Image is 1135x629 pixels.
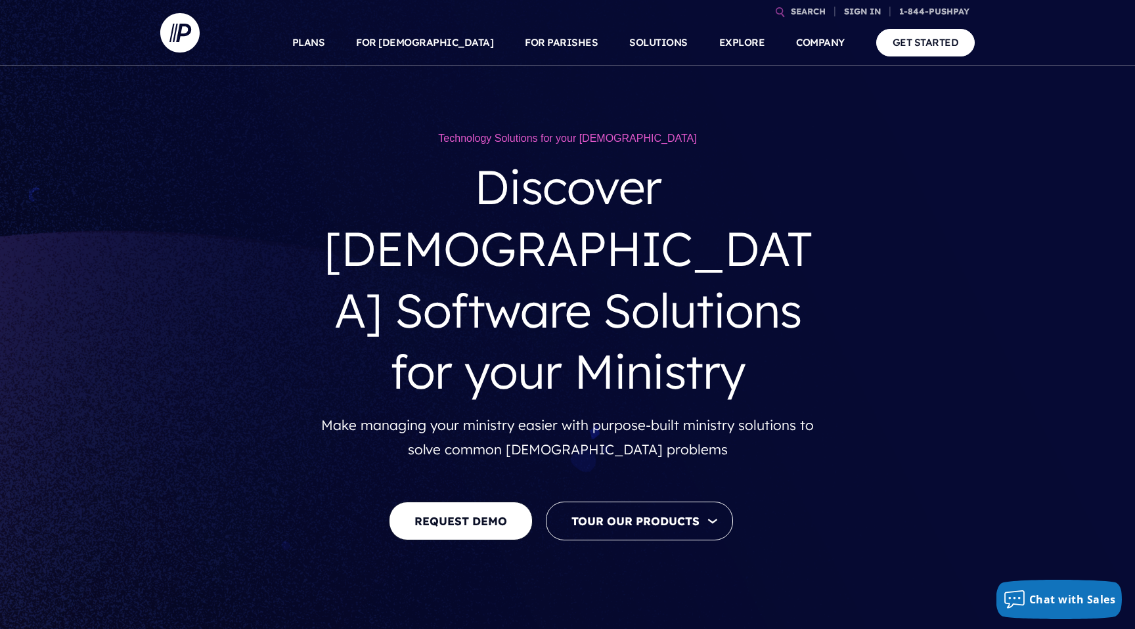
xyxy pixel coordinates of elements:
[796,20,845,66] a: COMPANY
[546,502,733,540] button: Tour Our Products
[525,20,598,66] a: FOR PARISHES
[321,413,814,462] p: Make managing your ministry easier with purpose-built ministry solutions to solve common [DEMOGRA...
[292,20,325,66] a: PLANS
[629,20,688,66] a: SOLUTIONS
[356,20,493,66] a: FOR [DEMOGRAPHIC_DATA]
[389,502,533,540] a: REQUEST DEMO
[719,20,765,66] a: EXPLORE
[321,146,814,412] h3: Discover [DEMOGRAPHIC_DATA] Software Solutions for your Ministry
[321,131,814,146] h1: Technology Solutions for your [DEMOGRAPHIC_DATA]
[876,29,975,56] a: GET STARTED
